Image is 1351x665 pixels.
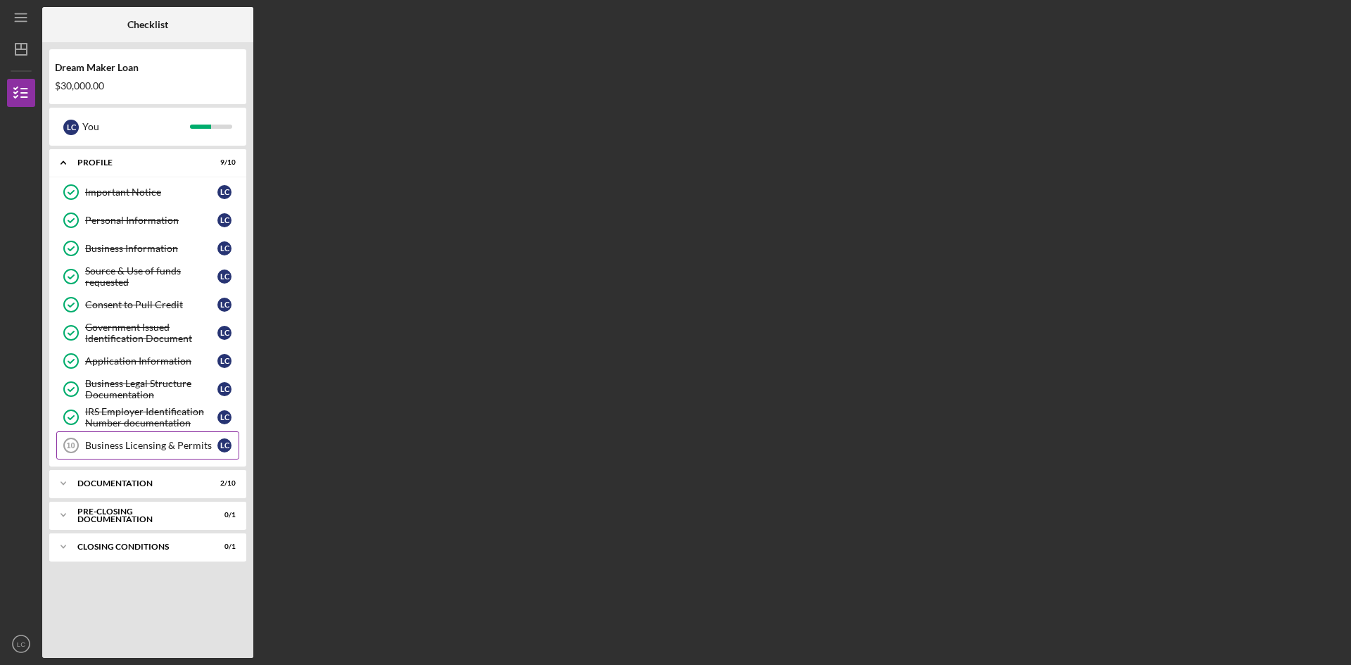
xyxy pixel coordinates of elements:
a: Personal InformationLC [56,206,239,234]
div: You [82,115,190,139]
div: L C [217,298,231,312]
tspan: 10 [66,441,75,450]
a: IRS Employer Identification Number documentationLC [56,403,239,431]
div: L C [217,438,231,452]
div: Application Information [85,355,217,367]
div: Government Issued Identification Document [85,322,217,344]
a: Source & Use of funds requestedLC [56,262,239,291]
a: 10Business Licensing & PermitsLC [56,431,239,460]
div: $30,000.00 [55,80,241,91]
div: L C [217,185,231,199]
div: Pre-Closing Documentation [77,507,201,524]
div: L C [217,270,231,284]
div: L C [217,382,231,396]
div: 9 / 10 [210,158,236,167]
text: LC [17,640,25,648]
a: Consent to Pull CreditLC [56,291,239,319]
div: 0 / 1 [210,511,236,519]
div: Source & Use of funds requested [85,265,217,288]
a: Business InformationLC [56,234,239,262]
div: L C [217,241,231,255]
div: 2 / 10 [210,479,236,488]
div: IRS Employer Identification Number documentation [85,406,217,429]
div: Profile [77,158,201,167]
b: Checklist [127,19,168,30]
div: Personal Information [85,215,217,226]
div: L C [217,213,231,227]
div: Business Information [85,243,217,254]
div: L C [63,120,79,135]
div: Business Legal Structure Documentation [85,378,217,400]
div: L C [217,326,231,340]
div: Documentation [77,479,201,488]
a: Government Issued Identification DocumentLC [56,319,239,347]
button: LC [7,630,35,658]
div: Consent to Pull Credit [85,299,217,310]
div: Important Notice [85,186,217,198]
a: Business Legal Structure DocumentationLC [56,375,239,403]
div: 0 / 1 [210,543,236,551]
a: Important NoticeLC [56,178,239,206]
div: Dream Maker Loan [55,62,241,73]
div: L C [217,410,231,424]
div: Closing Conditions [77,543,201,551]
a: Application InformationLC [56,347,239,375]
div: Business Licensing & Permits [85,440,217,451]
div: L C [217,354,231,368]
